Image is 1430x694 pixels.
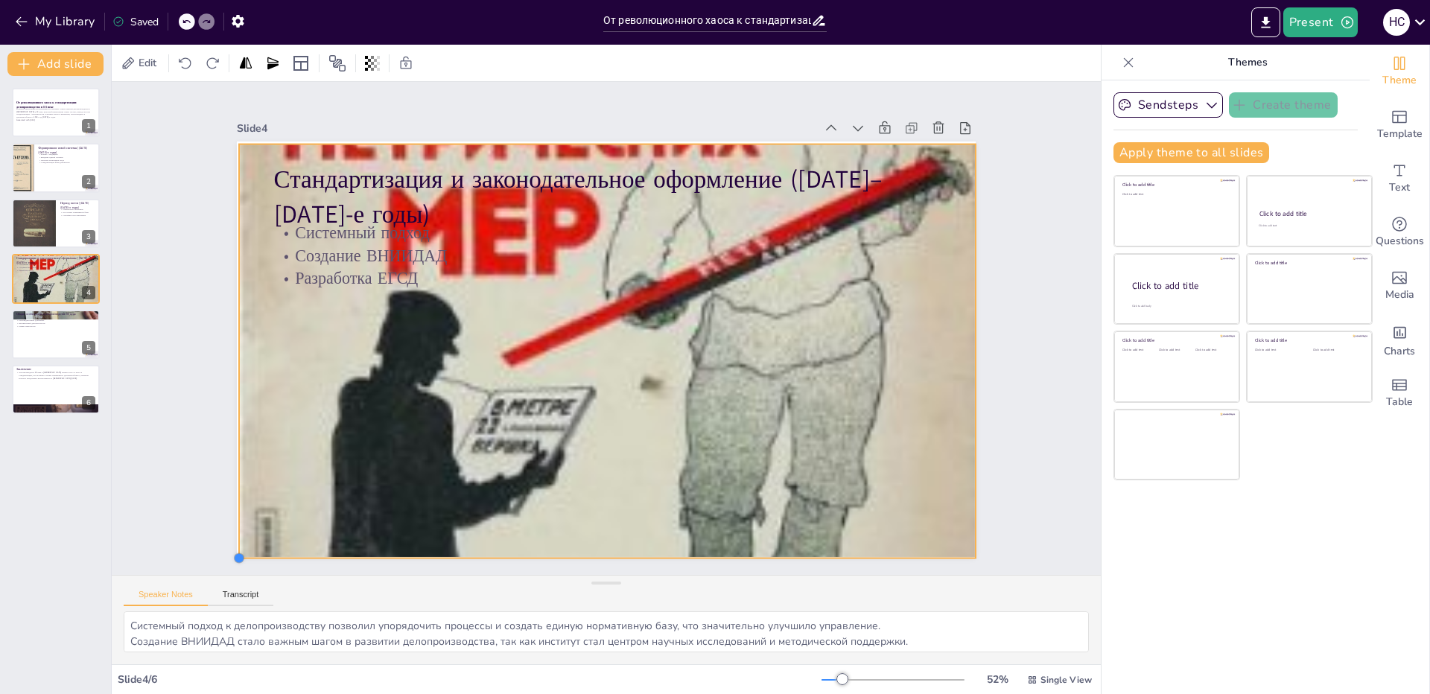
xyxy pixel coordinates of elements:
button: Add slide [7,52,104,76]
div: 5 [12,310,100,359]
span: Theme [1382,72,1417,89]
div: Add ready made slides [1370,98,1429,152]
p: Стихийное восстановление [60,214,95,217]
div: 3 [12,199,100,248]
p: Generated with [URL] [16,118,95,121]
p: В данной презентации рассматриваются ключевые этапы развития делопроизводства в [GEOGRAPHIC_DATA]... [16,108,95,119]
span: Text [1389,179,1410,196]
div: 5 [82,341,95,354]
div: 1 [12,88,100,137]
p: Стандартизация форм документов [38,161,95,164]
div: Click to add text [1159,348,1192,352]
button: Create theme [1229,92,1338,118]
div: Click to add title [1255,337,1361,343]
div: 6 [12,365,100,414]
div: Click to add title [1255,260,1361,266]
span: Edit [136,56,159,70]
div: 6 [82,396,95,410]
p: Разрыв с традицией [38,153,95,156]
div: Click to add text [1195,348,1229,352]
button: Apply theme to all slides [1113,142,1269,163]
p: Минимальное внимание [60,208,95,211]
button: Sendsteps [1113,92,1223,118]
button: H C [1383,7,1410,37]
div: Click to add title [1132,279,1227,292]
div: 3 [82,230,95,243]
p: Научная организация труда [38,158,95,161]
div: Click to add text [1255,348,1302,352]
p: Стандартизация и законодательное оформление ([DATE]–[DATE]-е годы) [16,256,95,264]
span: Position [328,54,346,72]
p: Режим секретности [16,325,95,328]
p: Формирование новой системы ([DATE]–[DATE]-е годы) [38,146,95,154]
p: Системный подход [360,69,948,421]
div: Add images, graphics, shapes or video [1370,259,1429,313]
button: Transcript [208,590,274,606]
div: Click to add title [1122,337,1229,343]
div: Click to add text [1313,348,1360,352]
div: Add charts and graphs [1370,313,1429,366]
div: Click to add title [1122,182,1229,188]
div: Click to add text [1122,348,1156,352]
div: 4 [82,286,95,299]
span: Table [1386,394,1413,410]
div: Click to add body [1132,304,1226,308]
p: Общие особенности делопроизводства XX века [16,312,95,316]
div: 52 % [979,672,1015,687]
p: Введение единой системы [38,156,95,159]
span: Media [1385,287,1414,303]
button: Present [1283,7,1358,37]
div: H C [1383,9,1410,36]
p: Разработка ЕГСД [16,269,95,272]
p: Заключение [16,367,95,372]
div: 2 [82,175,95,188]
span: Questions [1376,233,1424,249]
p: Период застоя ([DATE]–[DATE]-е годы) [60,201,95,209]
div: Add a table [1370,366,1429,420]
div: Click to add title [1259,209,1358,218]
p: Вертикальный документопоток [16,322,95,325]
p: Создание ВНИИДАД [16,267,95,270]
div: Add text boxes [1370,152,1429,206]
p: Отсутствие нормативной базы [60,211,95,214]
div: Saved [112,15,159,29]
span: Single View [1040,674,1092,686]
span: Template [1377,126,1423,142]
div: Get real-time input from your audience [1370,206,1429,259]
p: Разработка ЕГСД [337,109,925,462]
div: Slide 4 / 6 [118,672,822,687]
span: Charts [1384,343,1415,360]
button: My Library [11,10,101,34]
div: 1 [82,119,95,133]
input: Insert title [603,10,811,31]
strong: От революционного хаоса к стандартизации: делопроизводство в XX веке [16,101,77,109]
p: Стандартизация и законодательное оформление ([DATE]–[DATE]-е годы) [367,19,978,410]
div: Change the overall theme [1370,45,1429,98]
textarea: Системный подход к делопроизводству позволил упорядочить процессы и создать единую нормативную ба... [124,611,1089,652]
div: 4 [12,254,100,303]
button: Speaker Notes [124,590,208,606]
div: Click to add text [1259,224,1358,228]
div: Layout [289,51,313,75]
p: Создание ВНИИДАД [349,89,936,442]
div: 2 [12,143,100,192]
p: Делопроизводство XX века в [GEOGRAPHIC_DATA] прошло путь от хаоса к стандартизации, что заложило ... [16,372,95,380]
p: Распорядительные документы [16,319,95,322]
button: Export to PowerPoint [1251,7,1280,37]
div: Click to add text [1122,193,1229,197]
p: Themes [1140,45,1355,80]
p: Системный подход [16,264,95,267]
